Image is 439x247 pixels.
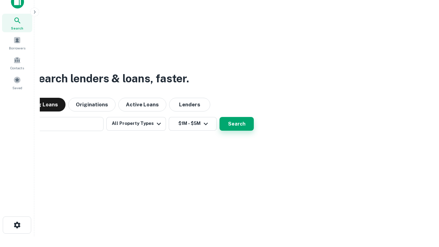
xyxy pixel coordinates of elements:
[12,85,22,91] span: Saved
[2,34,32,52] a: Borrowers
[118,98,166,111] button: Active Loans
[219,117,254,131] button: Search
[2,73,32,92] a: Saved
[106,117,166,131] button: All Property Types
[2,54,32,72] a: Contacts
[68,98,116,111] button: Originations
[169,117,217,131] button: $1M - $5M
[10,65,24,71] span: Contacts
[9,45,25,51] span: Borrowers
[2,14,32,32] a: Search
[11,25,23,31] span: Search
[405,192,439,225] iframe: Chat Widget
[169,98,210,111] button: Lenders
[31,70,189,87] h3: Search lenders & loans, faster.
